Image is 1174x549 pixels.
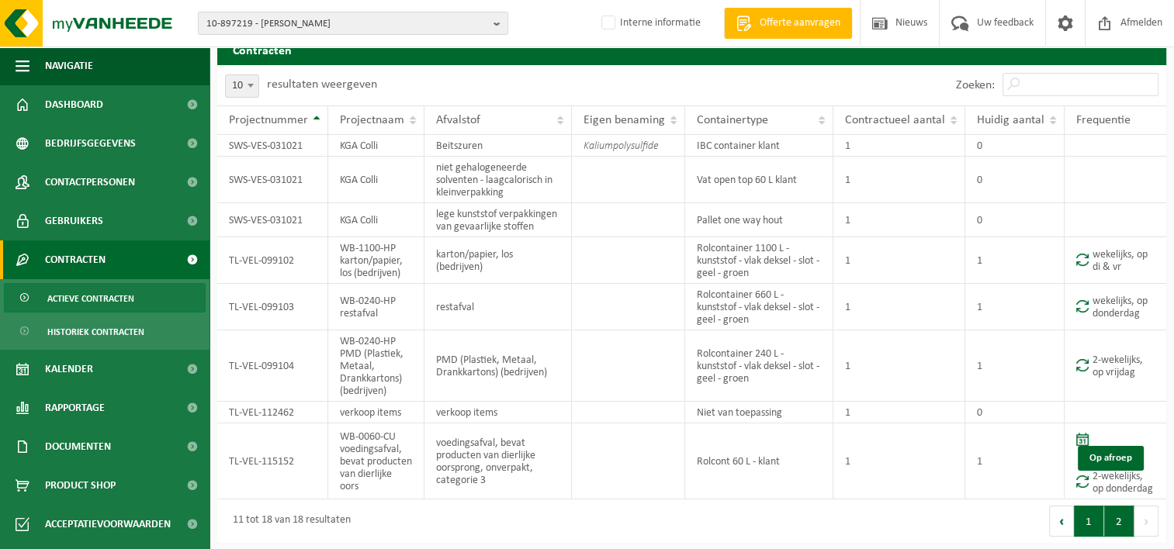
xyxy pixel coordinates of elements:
[45,47,93,85] span: Navigatie
[424,330,572,402] td: PMD (Plastiek, Metaal, Drankkartons) (bedrijven)
[45,350,93,388] span: Kalender
[424,157,572,203] td: niet gehalogeneerde solventen - laagcalorisch in kleinverpakking
[225,74,259,98] span: 10
[47,317,144,347] span: Historiek contracten
[45,388,105,427] span: Rapportage
[424,402,572,423] td: verkoop items
[267,78,377,91] label: resultaten weergeven
[226,75,258,97] span: 10
[1065,284,1166,330] td: wekelijks, op donderdag
[328,237,424,284] td: WB-1100-HP karton/papier, los (bedrijven)
[206,12,487,36] span: 10-897219 - [PERSON_NAME]
[217,157,328,203] td: SWS-VES-031021
[685,284,834,330] td: Rolcontainer 660 L - kunststof - vlak deksel - slot - geel - groen
[217,237,328,284] td: TL-VEL-099102
[328,284,424,330] td: WB-0240-HP restafval
[833,402,965,423] td: 1
[584,140,659,152] i: Kaliumpolysulfide
[833,284,965,330] td: 1
[328,203,424,237] td: KGA Colli
[833,135,965,157] td: 1
[1078,446,1144,471] a: Op afroep
[685,135,834,157] td: IBC container klant
[45,466,116,505] span: Product Shop
[697,114,768,126] span: Containertype
[1049,506,1074,537] button: Previous
[965,402,1065,423] td: 0
[685,157,834,203] td: Vat open top 60 L klant
[756,16,844,31] span: Offerte aanvragen
[328,330,424,402] td: WB-0240-HP PMD (Plastiek, Metaal, Drankkartons) (bedrijven)
[965,157,1065,203] td: 0
[965,330,1065,402] td: 1
[45,85,103,124] span: Dashboard
[229,114,308,126] span: Projectnummer
[424,237,572,284] td: karton/papier, los (bedrijven)
[217,402,328,423] td: TL-VEL-112462
[45,124,136,163] span: Bedrijfsgegevens
[328,402,424,423] td: verkoop items
[1065,237,1166,284] td: wekelijks, op di & vr
[225,507,351,535] div: 11 tot 18 van 18 resultaten
[45,505,171,544] span: Acceptatievoorwaarden
[685,402,834,423] td: Niet van toepassing
[685,423,834,499] td: Rolcont 60 L - klant
[217,135,328,157] td: SWS-VES-031021
[4,316,206,346] a: Historiek contracten
[685,237,834,284] td: Rolcontainer 1100 L - kunststof - vlak deksel - slot - geel - groen
[198,12,508,35] button: 10-897219 - [PERSON_NAME]
[977,114,1044,126] span: Huidig aantal
[340,114,404,126] span: Projectnaam
[1104,506,1134,537] button: 2
[833,423,965,499] td: 1
[956,79,995,91] label: Zoeken:
[965,284,1065,330] td: 1
[833,203,965,237] td: 1
[217,284,328,330] td: TL-VEL-099103
[424,135,572,157] td: Beitszuren
[598,12,701,35] label: Interne informatie
[833,157,965,203] td: 1
[217,203,328,237] td: SWS-VES-031021
[845,114,945,126] span: Contractueel aantal
[47,284,134,313] span: Actieve contracten
[965,135,1065,157] td: 0
[1074,506,1104,537] button: 1
[965,423,1065,499] td: 1
[328,157,424,203] td: KGA Colli
[685,203,834,237] td: Pallet one way hout
[833,237,965,284] td: 1
[45,202,103,240] span: Gebruikers
[584,114,665,126] span: Eigen benaming
[328,423,424,499] td: WB-0060-CU voedingsafval, bevat producten van dierlijke oors
[217,330,328,402] td: TL-VEL-099104
[724,8,852,39] a: Offerte aanvragen
[217,423,328,499] td: TL-VEL-115152
[217,34,1166,64] h2: Contracten
[1065,330,1166,402] td: 2-wekelijks, op vrijdag
[45,427,111,466] span: Documenten
[965,203,1065,237] td: 0
[424,423,572,499] td: voedingsafval, bevat producten van dierlijke oorsprong, onverpakt, categorie 3
[685,330,834,402] td: Rolcontainer 240 L - kunststof - vlak deksel - slot - geel - groen
[45,240,106,279] span: Contracten
[1076,114,1131,126] span: Frequentie
[1134,506,1158,537] button: Next
[328,135,424,157] td: KGA Colli
[1065,423,1166,499] td: 2-wekelijks, op donderdag
[436,114,480,126] span: Afvalstof
[965,237,1065,284] td: 1
[4,283,206,312] a: Actieve contracten
[45,163,135,202] span: Contactpersonen
[424,203,572,237] td: lege kunststof verpakkingen van gevaarlijke stoffen
[424,284,572,330] td: restafval
[833,330,965,402] td: 1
